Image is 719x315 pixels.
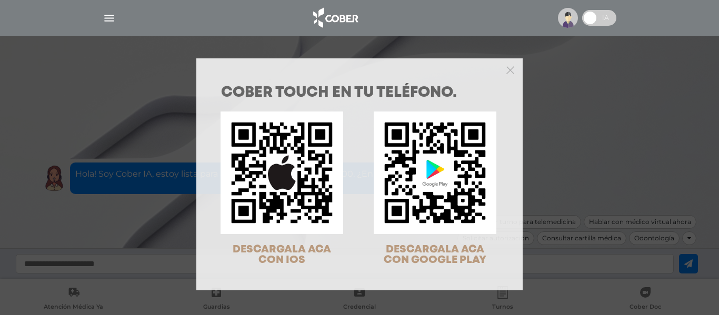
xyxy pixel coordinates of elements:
img: qr-code [374,111,496,234]
img: qr-code [221,111,343,234]
button: Close [506,65,514,74]
span: DESCARGALA ACA CON GOOGLE PLAY [384,245,486,265]
span: DESCARGALA ACA CON IOS [233,245,331,265]
h1: COBER TOUCH en tu teléfono. [221,86,498,100]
